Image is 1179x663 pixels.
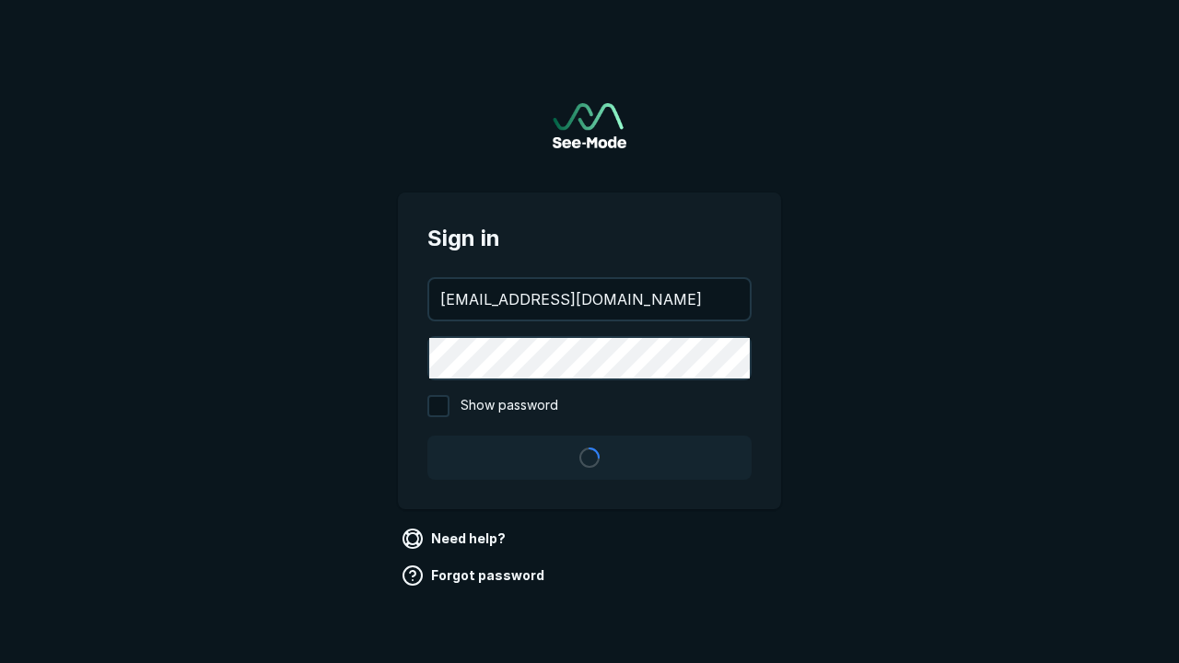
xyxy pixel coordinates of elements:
span: Sign in [427,222,752,255]
span: Show password [461,395,558,417]
input: your@email.com [429,279,750,320]
a: Forgot password [398,561,552,590]
a: Go to sign in [553,103,626,148]
img: See-Mode Logo [553,103,626,148]
a: Need help? [398,524,513,553]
